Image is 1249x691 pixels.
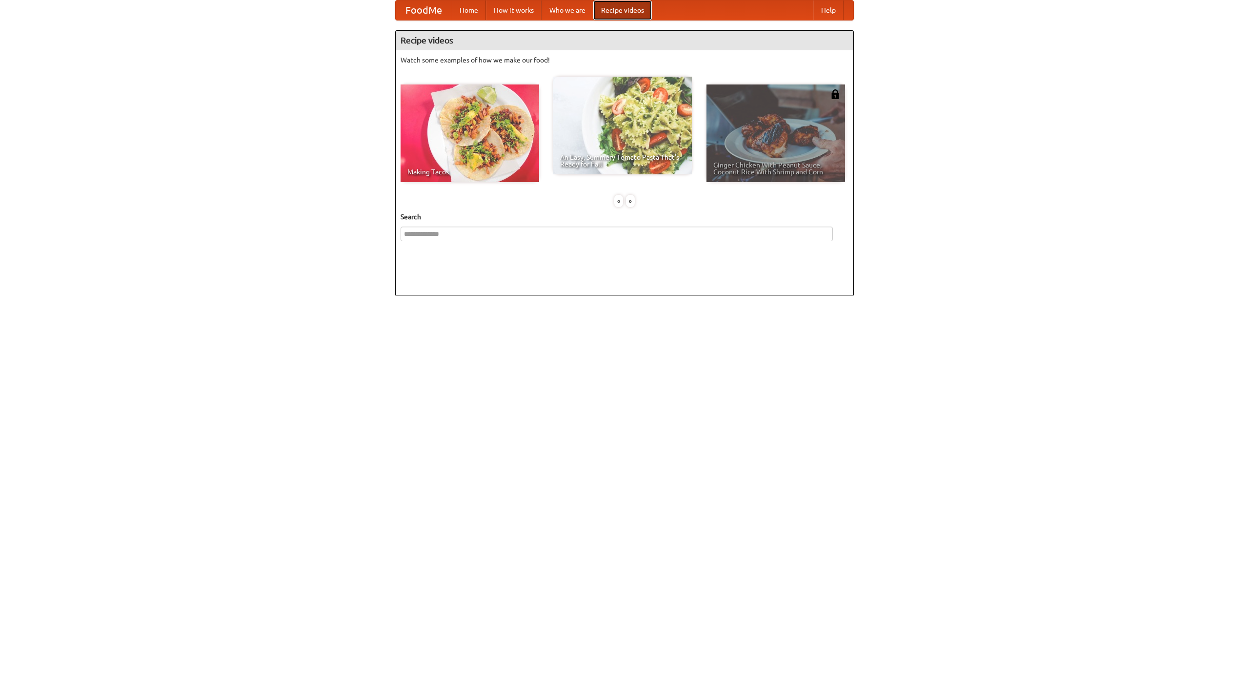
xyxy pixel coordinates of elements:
a: FoodMe [396,0,452,20]
img: 483408.png [830,89,840,99]
a: Who we are [542,0,593,20]
a: Home [452,0,486,20]
a: An Easy, Summery Tomato Pasta That's Ready for Fall [553,77,692,174]
p: Watch some examples of how we make our food! [401,55,848,65]
a: Help [813,0,844,20]
h4: Recipe videos [396,31,853,50]
span: An Easy, Summery Tomato Pasta That's Ready for Fall [560,154,685,168]
span: Making Tacos [407,168,532,175]
h5: Search [401,212,848,222]
a: Recipe videos [593,0,652,20]
a: How it works [486,0,542,20]
div: » [626,195,635,207]
a: Making Tacos [401,84,539,182]
div: « [614,195,623,207]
